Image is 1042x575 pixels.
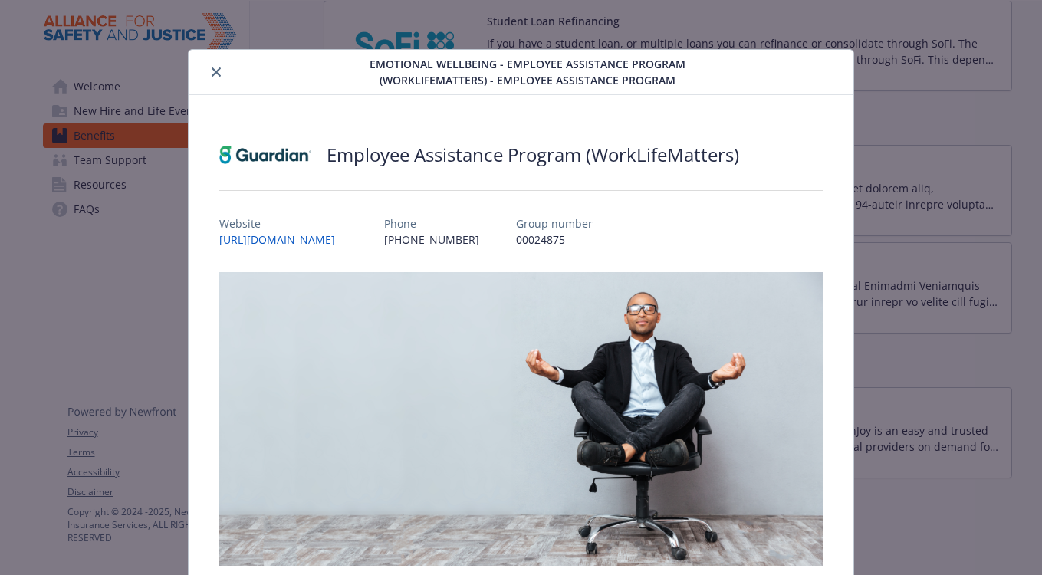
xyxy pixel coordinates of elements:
[219,272,823,566] img: banner
[384,232,479,248] p: [PHONE_NUMBER]
[327,142,739,168] h2: Employee Assistance Program (WorkLifeMatters)
[516,232,593,248] p: 00024875
[219,232,347,247] a: [URL][DOMAIN_NAME]
[207,63,225,81] button: close
[516,215,593,232] p: Group number
[219,215,347,232] p: Website
[219,132,311,178] img: Guardian
[384,215,479,232] p: Phone
[331,56,723,88] span: Emotional Wellbeing - Employee Assistance Program (WorkLifeMatters) - Employee Assistance Program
